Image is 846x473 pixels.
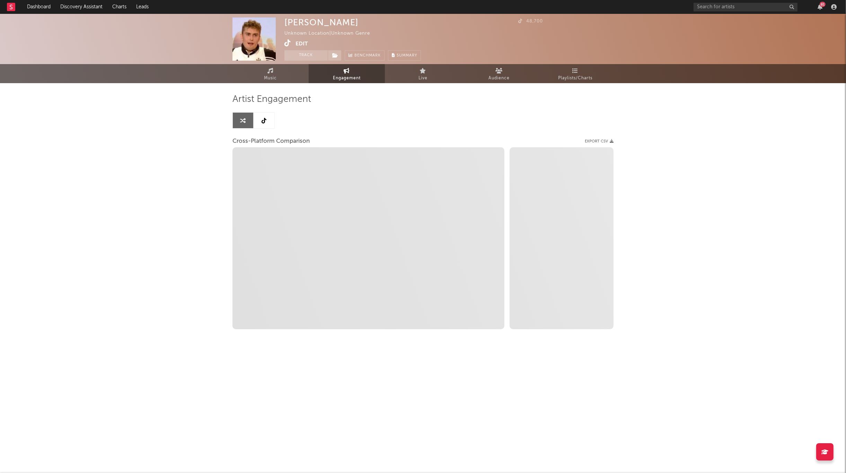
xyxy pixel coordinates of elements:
[818,4,822,10] button: 81
[694,3,797,11] input: Search for artists
[537,64,614,83] a: Playlists/Charts
[232,64,309,83] a: Music
[309,64,385,83] a: Engagement
[284,17,359,27] div: [PERSON_NAME]
[284,29,378,38] div: Unknown Location | Unknown Genre
[296,40,308,48] button: Edit
[284,50,328,61] button: Track
[264,74,277,82] span: Music
[418,74,428,82] span: Live
[518,19,543,24] span: 48,700
[489,74,510,82] span: Audience
[461,64,537,83] a: Audience
[820,2,826,7] div: 81
[585,139,614,143] button: Export CSV
[345,50,385,61] a: Benchmark
[333,74,361,82] span: Engagement
[388,50,421,61] button: Summary
[232,137,310,146] span: Cross-Platform Comparison
[558,74,593,82] span: Playlists/Charts
[385,64,461,83] a: Live
[354,52,381,60] span: Benchmark
[397,54,417,58] span: Summary
[232,95,311,104] span: Artist Engagement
